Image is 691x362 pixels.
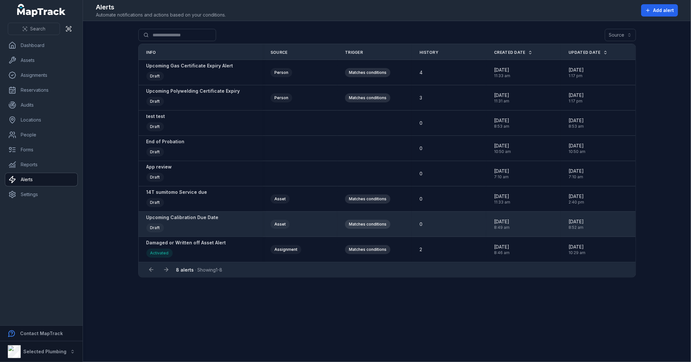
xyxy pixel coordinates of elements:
a: Forms [5,143,77,156]
time: 1/15/2025, 8:52:40 AM [569,218,584,230]
time: 3/6/2025, 7:10:26 AM [494,168,509,180]
a: Reports [5,158,77,171]
span: 7:10 am [569,174,584,180]
time: 8/18/2025, 11:33:45 AM [494,67,510,78]
div: Draft [146,97,164,106]
span: Trigger [345,50,363,55]
span: [DATE] [494,92,509,99]
div: Matches conditions [345,194,390,204]
a: Audits [5,99,77,111]
span: [DATE] [569,67,584,73]
span: History [420,50,438,55]
strong: Damaged or Written off Asset Alert [146,239,226,246]
span: 0 [420,145,422,152]
time: 1/15/2025, 11:33:32 AM [494,193,510,205]
time: 8/18/2025, 1:17:53 PM [569,67,584,78]
span: [DATE] [569,117,584,124]
strong: Contact MapTrack [20,331,63,336]
div: Activated [146,249,173,258]
span: [DATE] [569,193,584,200]
span: 4 [420,69,422,76]
button: Add alert [641,4,678,17]
div: Draft [146,147,164,157]
span: 3 [420,95,422,101]
a: Settings [5,188,77,201]
a: App reviewDraft [146,164,172,183]
span: 11:31 am [494,99,509,104]
span: 10:29 am [569,250,585,255]
div: Matches conditions [345,93,390,102]
time: 3/27/2025, 10:29:05 AM [569,244,585,255]
span: Search [30,26,45,32]
div: Draft [146,173,164,182]
span: 2 [420,246,422,253]
span: [DATE] [494,244,510,250]
a: Upcoming Calibration Due DateDraft [146,214,219,234]
span: 8:53 am [494,124,509,129]
span: [DATE] [494,117,509,124]
strong: Selected Plumbing [23,349,66,354]
a: Updated Date [569,50,608,55]
button: Source [605,29,636,41]
a: Upcoming Polywelding Certificate ExpiryDraft [146,88,240,108]
a: Alerts [5,173,77,186]
span: 1:17 pm [569,99,584,104]
a: Dashboard [5,39,77,52]
span: [DATE] [569,168,584,174]
div: Assignment [271,245,301,254]
span: Add alert [653,7,674,14]
span: 11:33 am [494,200,510,205]
span: 10:50 am [494,149,511,154]
strong: Upcoming Polywelding Certificate Expiry [146,88,240,94]
time: 8/18/2025, 8:53:52 AM [569,117,584,129]
span: 11:33 am [494,73,510,78]
div: Draft [146,122,164,131]
div: Draft [146,198,164,207]
div: Person [271,93,292,102]
time: 8/18/2025, 1:17:59 PM [569,92,584,104]
span: · Showing 1 - 8 [176,267,223,273]
a: End of ProbationDraft [146,138,185,158]
span: [DATE] [494,193,510,200]
time: 8/18/2025, 11:31:57 AM [494,92,509,104]
span: [DATE] [569,92,584,99]
time: 1/15/2025, 8:46:09 AM [494,244,510,255]
span: 8:49 am [494,225,510,230]
span: 0 [420,196,422,202]
strong: 8 alerts [176,267,194,273]
a: Created Date [494,50,533,55]
span: [DATE] [494,143,511,149]
span: 10:50 am [569,149,585,154]
time: 3/6/2025, 7:10:26 AM [569,168,584,180]
a: Assignments [5,69,77,82]
span: 0 [420,221,422,228]
strong: 14T sumitomo Service due [146,189,207,195]
a: Locations [5,113,77,126]
div: Asset [271,194,290,204]
span: 8:52 am [569,225,584,230]
a: People [5,128,77,141]
span: 8:46 am [494,250,510,255]
div: Matches conditions [345,68,390,77]
a: Reservations [5,84,77,97]
span: Automate notifications and actions based on your conditions. [96,12,226,18]
span: 2:40 pm [569,200,584,205]
a: Assets [5,54,77,67]
span: [DATE] [569,143,585,149]
span: [DATE] [494,168,509,174]
div: Matches conditions [345,245,390,254]
div: Matches conditions [345,220,390,229]
button: Search [8,23,60,35]
span: 0 [420,120,422,126]
a: test testDraft [146,113,165,133]
a: Damaged or Written off Asset AlertActivated [146,239,226,259]
time: 1/16/2025, 2:40:44 PM [569,193,584,205]
a: MapTrack [17,4,66,17]
span: [DATE] [569,244,585,250]
span: Created Date [494,50,525,55]
span: 7:10 am [494,174,509,180]
strong: App review [146,164,172,170]
span: Source [271,50,288,55]
span: Updated Date [569,50,601,55]
div: Asset [271,220,290,229]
